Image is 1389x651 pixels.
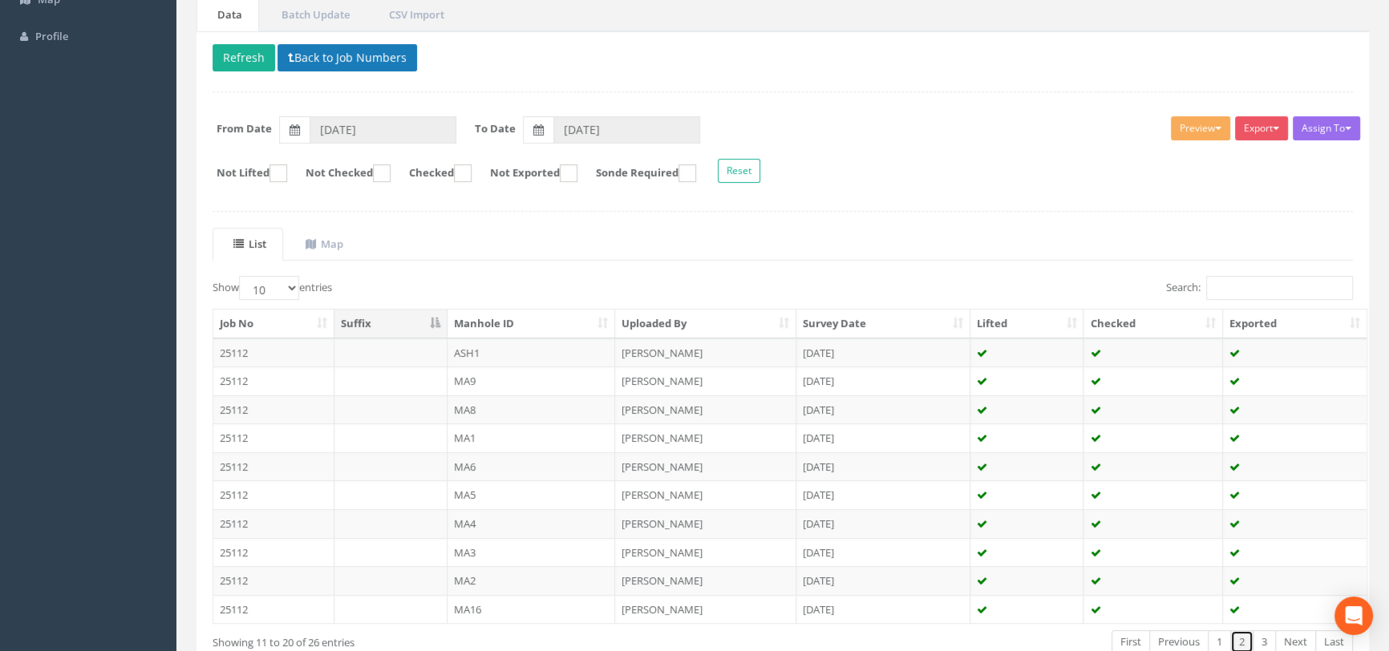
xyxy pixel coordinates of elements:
[796,338,970,367] td: [DATE]
[796,595,970,624] td: [DATE]
[35,29,68,43] span: Profile
[306,237,343,251] uib-tab-heading: Map
[615,452,796,481] td: [PERSON_NAME]
[615,509,796,538] td: [PERSON_NAME]
[213,276,332,300] label: Show entries
[796,309,970,338] th: Survey Date: activate to sort column ascending
[213,538,334,567] td: 25112
[796,509,970,538] td: [DATE]
[334,309,447,338] th: Suffix: activate to sort column descending
[796,538,970,567] td: [DATE]
[970,309,1084,338] th: Lifted: activate to sort column ascending
[213,566,334,595] td: 25112
[213,629,674,650] div: Showing 11 to 20 of 26 entries
[213,595,334,624] td: 25112
[615,395,796,424] td: [PERSON_NAME]
[213,480,334,509] td: 25112
[1223,309,1367,338] th: Exported: activate to sort column ascending
[239,276,299,300] select: Showentries
[1171,116,1230,140] button: Preview
[1083,309,1223,338] th: Checked: activate to sort column ascending
[447,509,616,538] td: MA4
[213,228,283,261] a: List
[290,164,391,182] label: Not Checked
[213,423,334,452] td: 25112
[580,164,696,182] label: Sonde Required
[447,538,616,567] td: MA3
[796,452,970,481] td: [DATE]
[217,121,272,136] label: From Date
[1206,276,1353,300] input: Search:
[1334,596,1373,635] div: Open Intercom Messenger
[474,164,577,182] label: Not Exported
[393,164,472,182] label: Checked
[553,116,700,144] input: To Date
[285,228,360,261] a: Map
[1293,116,1360,140] button: Assign To
[1166,276,1353,300] label: Search:
[796,423,970,452] td: [DATE]
[615,595,796,624] td: [PERSON_NAME]
[447,423,616,452] td: MA1
[447,309,616,338] th: Manhole ID: activate to sort column ascending
[233,237,266,251] uib-tab-heading: List
[1235,116,1288,140] button: Export
[213,509,334,538] td: 25112
[213,366,334,395] td: 25112
[615,366,796,395] td: [PERSON_NAME]
[447,595,616,624] td: MA16
[213,395,334,424] td: 25112
[213,452,334,481] td: 25112
[447,566,616,595] td: MA2
[213,338,334,367] td: 25112
[615,309,796,338] th: Uploaded By: activate to sort column ascending
[615,566,796,595] td: [PERSON_NAME]
[447,452,616,481] td: MA6
[796,566,970,595] td: [DATE]
[213,44,275,71] button: Refresh
[447,395,616,424] td: MA8
[475,121,516,136] label: To Date
[200,164,287,182] label: Not Lifted
[796,366,970,395] td: [DATE]
[213,309,334,338] th: Job No: activate to sort column ascending
[447,480,616,509] td: MA5
[615,423,796,452] td: [PERSON_NAME]
[796,395,970,424] td: [DATE]
[615,480,796,509] td: [PERSON_NAME]
[615,538,796,567] td: [PERSON_NAME]
[615,338,796,367] td: [PERSON_NAME]
[447,338,616,367] td: ASH1
[447,366,616,395] td: MA9
[310,116,456,144] input: From Date
[718,159,760,183] button: Reset
[277,44,417,71] button: Back to Job Numbers
[796,480,970,509] td: [DATE]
